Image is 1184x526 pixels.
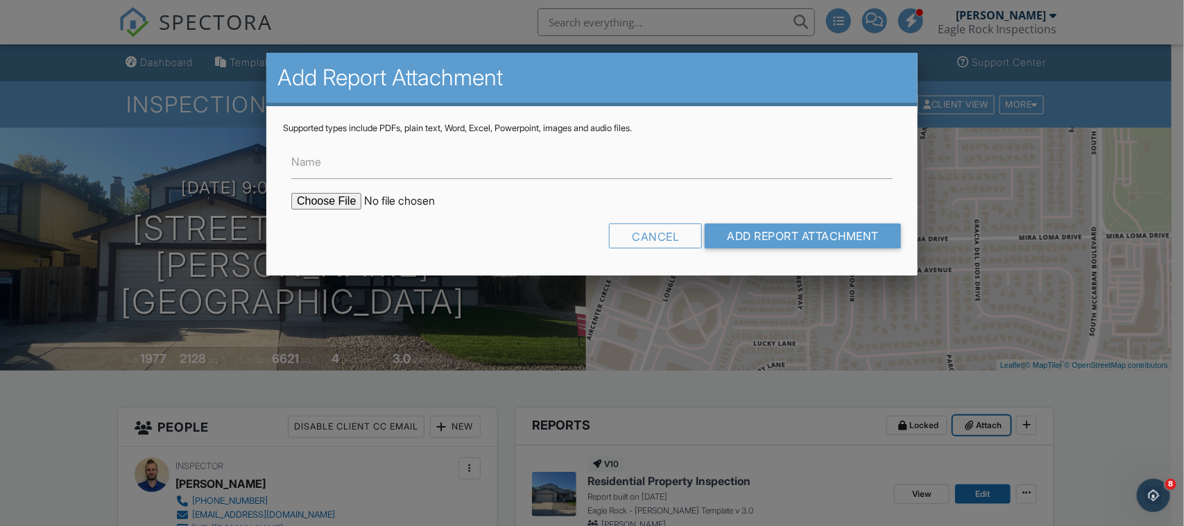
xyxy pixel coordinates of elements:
[277,64,907,92] h2: Add Report Attachment
[291,154,321,169] label: Name
[1137,479,1170,512] iframe: Intercom live chat
[283,123,901,134] div: Supported types include PDFs, plain text, Word, Excel, Powerpoint, images and audio files.
[1165,479,1176,490] span: 8
[609,223,702,248] div: Cancel
[705,223,901,248] input: Add Report Attachment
